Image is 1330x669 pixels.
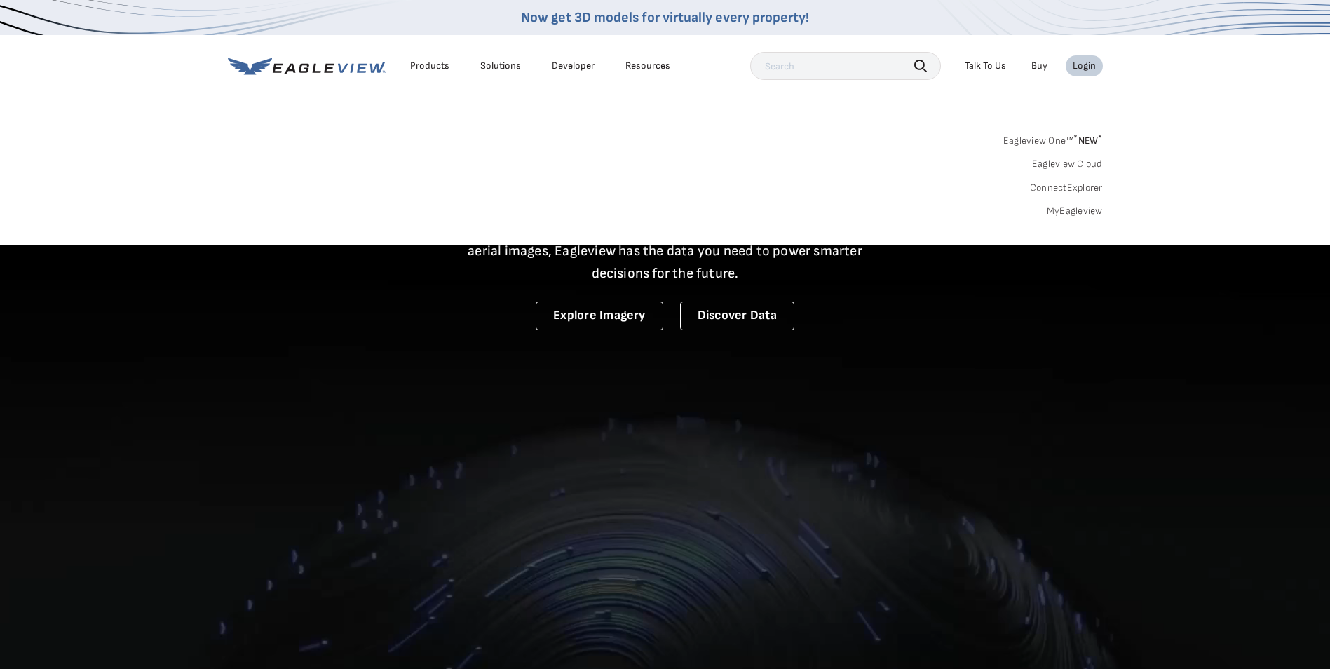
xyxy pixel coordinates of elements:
div: Products [410,60,449,72]
a: Explore Imagery [536,302,663,330]
div: Login [1073,60,1096,72]
a: Buy [1031,60,1047,72]
a: Developer [552,60,595,72]
a: Eagleview One™*NEW* [1003,130,1103,147]
div: Solutions [480,60,521,72]
a: Now get 3D models for virtually every property! [521,9,809,26]
p: A new era starts here. Built on more than 3.5 billion high-resolution aerial images, Eagleview ha... [451,217,880,285]
input: Search [750,52,941,80]
span: NEW [1073,135,1102,147]
div: Resources [625,60,670,72]
a: Discover Data [680,302,794,330]
a: Eagleview Cloud [1032,158,1103,170]
a: ConnectExplorer [1030,182,1103,194]
a: MyEagleview [1047,205,1103,217]
div: Talk To Us [965,60,1006,72]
